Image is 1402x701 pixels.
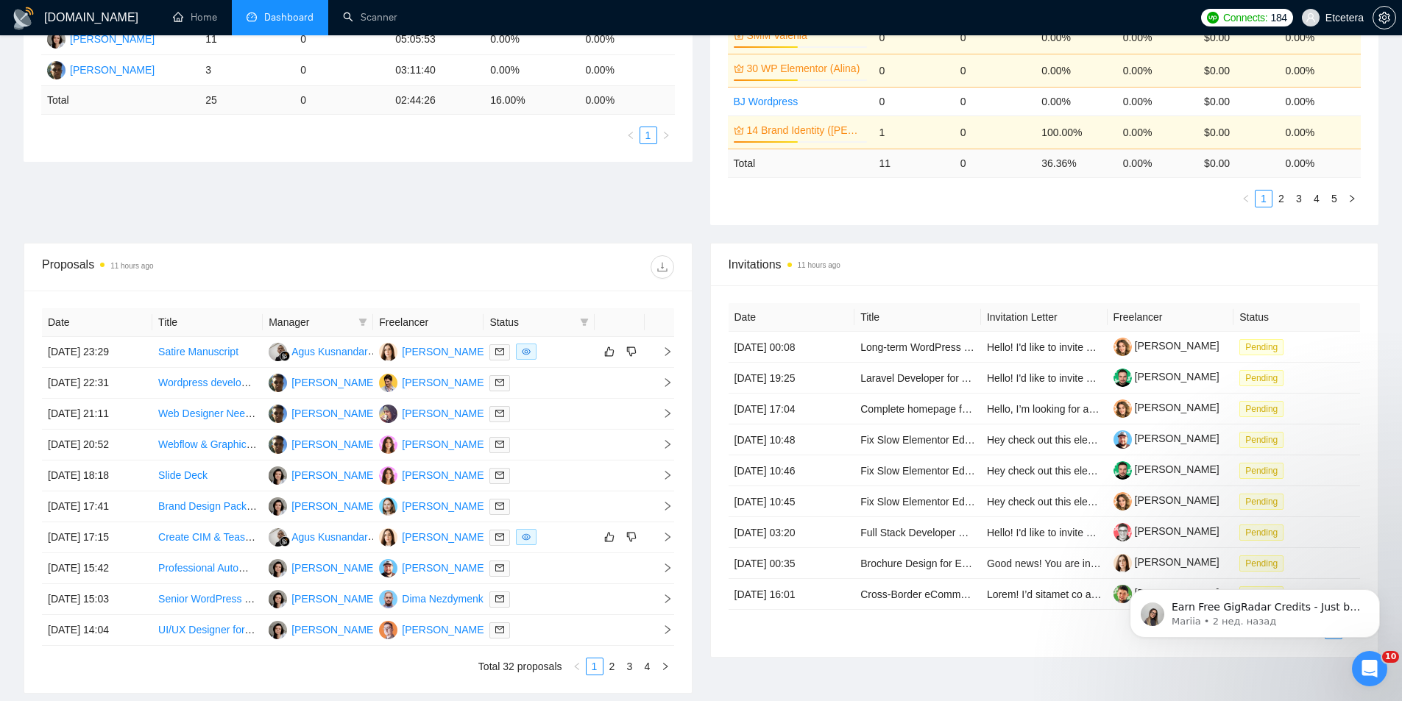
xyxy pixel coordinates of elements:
a: Pending [1239,433,1289,445]
td: 0.00% [1035,87,1116,115]
div: [PERSON_NAME] [291,467,376,483]
div: Agus Kusnandar [291,344,368,360]
td: 0.00 % [1117,149,1198,177]
td: $0.00 [1198,54,1279,87]
td: 0.00% [1280,54,1361,87]
td: 11 [873,149,954,177]
div: [PERSON_NAME] [291,405,376,421]
td: Total [41,86,199,115]
img: c1j3LM-P8wYGiNJFOz_ykoDtzB4IbR1eXHCmdn6mkzey13rf0U2oYvbmCfs7AXqnBj [1114,461,1132,480]
li: 4 [639,658,656,675]
span: dashboard [247,12,257,22]
th: Freelancer [373,308,484,337]
div: [PERSON_NAME] [402,498,486,514]
span: left [573,662,581,671]
a: Pending [1239,371,1289,383]
span: crown [734,125,744,135]
span: 184 [1270,10,1286,26]
img: c1Ztns_PlkZmqQg2hxOAB3KrB-2UgfwRbY9QtdsXzD6WDZPCtFtyWXKn0el6RrVcf5 [1114,523,1132,541]
li: 1 [1255,190,1272,207]
a: TT[PERSON_NAME] [269,561,376,573]
a: TT[PERSON_NAME] [269,592,376,604]
button: download [651,255,674,279]
td: [DATE] 22:31 [42,368,152,399]
span: dislike [626,531,637,543]
img: AP [269,374,287,392]
img: AL [379,621,397,639]
td: Complete homepage for a new business (starting with a convincing landing page) [854,394,981,424]
button: dislike [623,528,640,546]
time: 11 hours ago [110,262,153,270]
li: 2 [603,658,621,675]
img: TT [269,621,287,639]
td: 0 [873,21,954,54]
img: DB [379,374,397,392]
a: DNDima Nezdymenko [379,592,489,604]
span: right [651,377,673,388]
time: 11 hours ago [798,261,840,269]
li: Next Page [1343,190,1361,207]
img: TT [269,590,287,608]
a: PD[PERSON_NAME] [379,438,486,449]
span: eye [522,347,531,356]
td: 3 [199,55,294,86]
span: setting [1373,12,1395,24]
span: mail [495,625,504,634]
img: AK [269,343,287,361]
img: AV [379,528,397,547]
div: [PERSON_NAME] [291,498,376,514]
td: [DATE] 17:04 [729,394,855,424]
td: Long-term WordPress Developer, Pixel Perfect Figma to Elementor builds. Custom themes. PHP knowledge [854,332,981,363]
img: DS [379,559,397,577]
a: AKAgus Kusnandar [269,530,368,542]
div: Proposals [42,255,358,279]
div: [PERSON_NAME] [70,31,155,47]
td: 03:11:40 [389,55,484,86]
a: 3 [622,658,638,675]
a: 4 [1309,191,1325,207]
span: Pending [1239,432,1284,448]
button: right [1343,190,1361,207]
span: mail [495,563,504,572]
a: Brand Design Package Creation [158,500,305,512]
td: 11 [199,24,294,55]
span: right [1348,194,1356,203]
a: [PERSON_NAME] [1114,525,1219,537]
button: like [601,343,618,360]
td: [DATE] 10:46 [729,455,855,486]
a: Laravel Developer for AI-Powered App (App for farmers) [860,372,1116,384]
p: Message from Mariia, sent 2 нед. назад [64,57,254,70]
img: TT [47,30,66,49]
span: mail [495,440,504,449]
td: [DATE] 00:08 [729,332,855,363]
td: 0 [873,54,954,87]
img: c1b9JySzac4x4dgsEyqnJHkcyMhtwYhRX20trAqcVMGYnIMrxZHAKhfppX9twvsE1T [1114,399,1132,418]
button: setting [1373,6,1396,29]
a: TT[PERSON_NAME] [269,623,376,635]
button: dislike [623,343,640,360]
div: [PERSON_NAME] [70,62,155,78]
a: 14 Brand Identity ([PERSON_NAME]) [747,122,865,138]
div: [PERSON_NAME] [291,622,376,638]
td: 1 [873,115,954,149]
span: Status [489,314,573,330]
td: Web Designer Needed to Modernize & Elevate Agency Website [152,399,263,430]
td: [DATE] 23:29 [42,337,152,368]
a: Satire Manuscript [158,346,238,357]
div: [PERSON_NAME] [402,529,486,545]
img: c1xla-haZDe3rTgCpy3_EKqnZ9bE1jCu9HkBpl3J4QwgQIcLjIh-6uLdGjM-EeUJe5 [1114,554,1132,572]
a: PS[PERSON_NAME] [379,407,486,419]
a: Long-term WordPress Developer, Pixel Perfect Figma to Elementor builds. Custom themes. PHP knowledge [860,341,1353,353]
td: 0.00% [1035,21,1116,54]
span: Invitations [729,255,1361,274]
img: TT [269,497,287,516]
a: 4 [640,658,656,675]
span: Hey check out this elementor & wordpress optimization job if you're interested. [987,434,1344,446]
div: [PERSON_NAME] [291,374,376,391]
span: mail [495,471,504,480]
span: Pending [1239,555,1284,572]
span: filter [580,318,589,327]
td: 100.00% [1035,115,1116,149]
span: Pending [1239,494,1284,510]
a: homeHome [173,11,217,24]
